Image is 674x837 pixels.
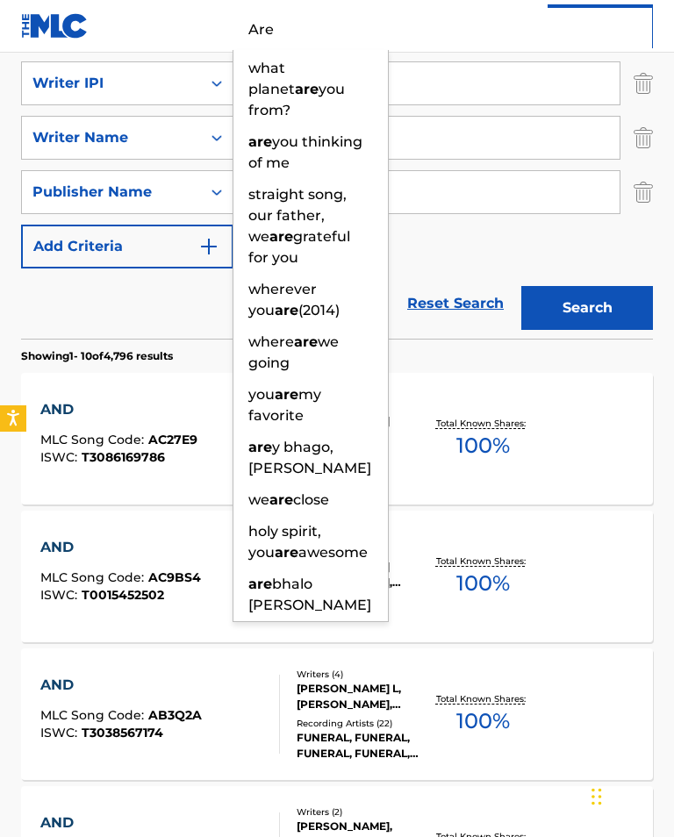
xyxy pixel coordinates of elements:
[634,61,653,105] img: Delete Criterion
[40,812,201,833] div: AND
[295,81,319,97] strong: are
[21,13,89,39] img: MLC Logo
[148,569,201,585] span: AC9BS4
[21,348,173,364] p: Showing 1 - 10 of 4,796 results
[248,576,371,613] span: bhalo [PERSON_NAME]
[248,386,275,403] span: you
[248,576,272,592] strong: are
[40,537,201,558] div: AND
[456,568,510,599] span: 100 %
[248,60,295,97] span: what planet
[297,668,430,681] div: Writers ( 4 )
[275,386,298,403] strong: are
[294,333,318,350] strong: are
[40,587,82,603] span: ISWC :
[293,491,329,508] span: close
[248,491,269,508] span: we
[198,236,219,257] img: 9d2ae6d4665cec9f34b9.svg
[21,648,653,780] a: ANDMLC Song Code:AB3Q2AISWC:T3038567174Writers (4)[PERSON_NAME] L, [PERSON_NAME], [PERSON_NAME]Re...
[275,302,298,318] strong: are
[269,228,293,245] strong: are
[248,133,272,150] strong: are
[634,170,653,214] img: Delete Criterion
[40,675,202,696] div: AND
[248,133,362,171] span: you thinking of me
[248,333,294,350] span: where
[456,705,510,737] span: 100 %
[40,432,148,447] span: MLC Song Code :
[32,73,190,94] div: Writer IPI
[398,284,513,323] a: Reset Search
[40,449,82,465] span: ISWC :
[297,730,430,762] div: FUNERAL, FUNERAL, FUNERAL, FUNERAL, FUNERAL
[248,523,321,561] span: holy spirit, you
[32,127,190,148] div: Writer Name
[82,725,163,740] span: T3038567174
[297,681,430,712] div: [PERSON_NAME] L, [PERSON_NAME], [PERSON_NAME]
[456,430,510,461] span: 100 %
[82,449,165,465] span: T3086169786
[40,569,148,585] span: MLC Song Code :
[548,4,653,48] a: Log In
[298,302,340,318] span: (2014)
[148,432,197,447] span: AC27E9
[248,439,371,476] span: y bhago, [PERSON_NAME]
[40,725,82,740] span: ISWC :
[275,544,298,561] strong: are
[21,511,653,642] a: ANDMLC Song Code:AC9BS4ISWC:T0015452502Writers (2)[PERSON_NAME] [PERSON_NAME], [PERSON_NAME] [PER...
[248,186,347,245] span: straight song, our father, we
[586,753,674,837] iframe: Chat Widget
[21,7,653,339] form: Search Form
[521,286,653,330] button: Search
[32,182,190,203] div: Publisher Name
[634,116,653,160] img: Delete Criterion
[40,399,197,420] div: AND
[297,717,430,730] div: Recording Artists ( 22 )
[436,417,530,430] p: Total Known Shares:
[297,805,430,819] div: Writers ( 2 )
[82,587,164,603] span: T0015452502
[269,491,293,508] strong: are
[248,228,350,266] span: grateful for you
[21,373,653,504] a: ANDMLC Song Code:AC27E9ISWC:T3086169786Writers (1)[PERSON_NAME]Recording Artists (4)COMDAPORT, CO...
[592,770,602,823] div: Drag
[436,692,530,705] p: Total Known Shares:
[21,225,233,268] button: Add Criteria
[248,281,317,318] span: wherever you
[436,554,530,568] p: Total Known Shares:
[248,439,272,455] strong: are
[298,544,368,561] span: awesome
[40,707,148,723] span: MLC Song Code :
[148,707,202,723] span: AB3Q2A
